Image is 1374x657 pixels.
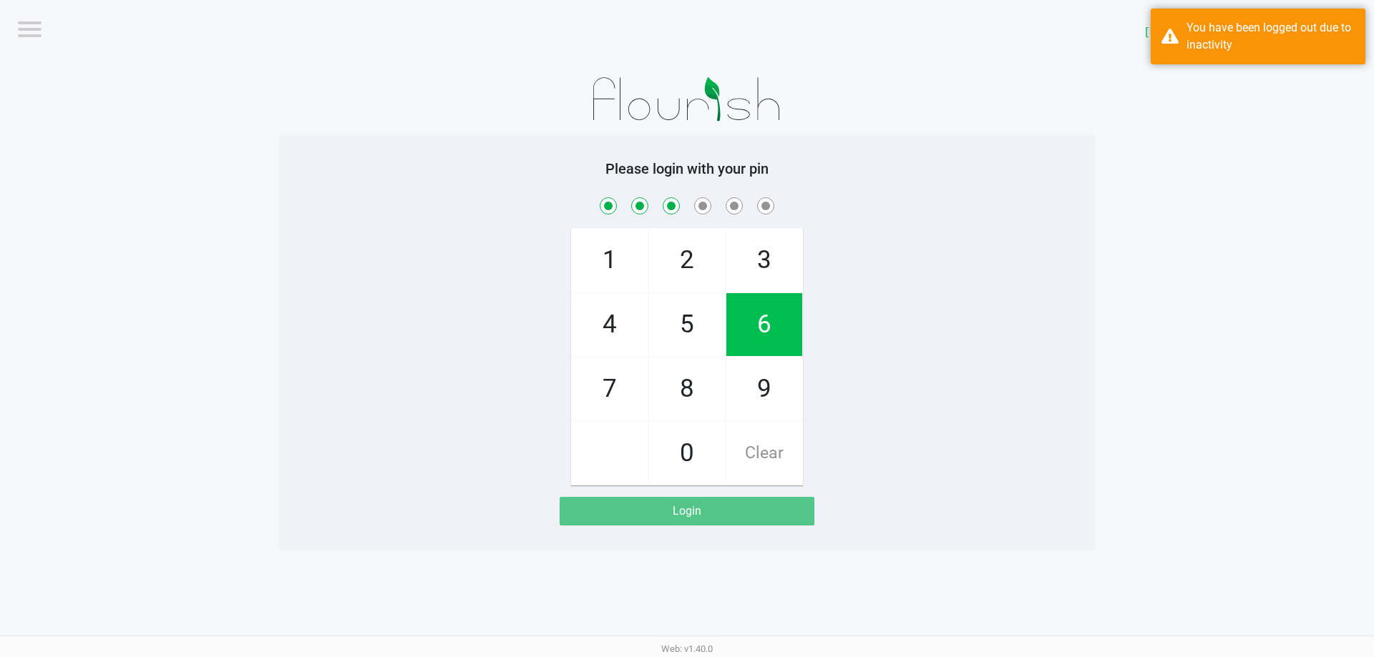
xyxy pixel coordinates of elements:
[726,357,802,420] span: 9
[572,293,648,356] span: 4
[649,293,725,356] span: 5
[649,357,725,420] span: 8
[661,643,713,654] span: Web: v1.40.0
[726,229,802,292] span: 3
[726,422,802,485] span: Clear
[1187,19,1355,54] div: You have been logged out due to inactivity
[649,229,725,292] span: 2
[572,357,648,420] span: 7
[290,160,1084,177] h5: Please login with your pin
[726,293,802,356] span: 6
[572,229,648,292] span: 1
[1145,24,1278,41] span: [PERSON_NAME]
[649,422,725,485] span: 0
